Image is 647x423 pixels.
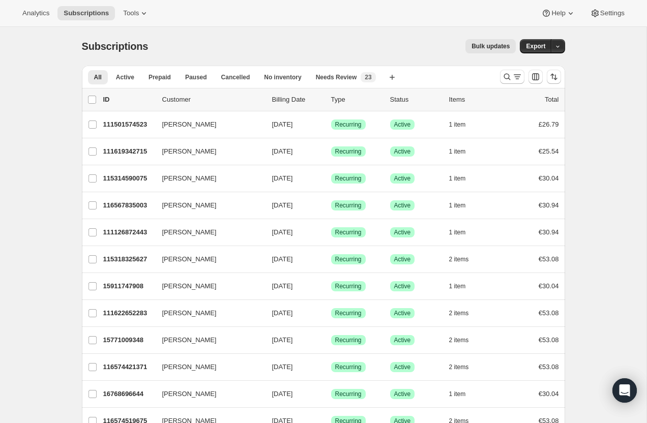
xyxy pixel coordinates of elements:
[22,9,49,17] span: Analytics
[162,119,217,130] span: [PERSON_NAME]
[449,225,477,239] button: 1 item
[162,308,217,318] span: [PERSON_NAME]
[103,119,154,130] p: 111501574523
[335,255,362,263] span: Recurring
[335,309,362,317] span: Recurring
[535,6,581,20] button: Help
[394,120,411,129] span: Active
[331,95,382,105] div: Type
[272,282,293,290] span: [DATE]
[156,116,258,133] button: [PERSON_NAME]
[103,146,154,157] p: 111619342715
[103,227,154,237] p: 111126872443
[185,73,207,81] span: Paused
[335,147,362,156] span: Recurring
[539,336,559,344] span: €53.08
[272,201,293,209] span: [DATE]
[394,282,411,290] span: Active
[103,254,154,264] p: 115318325627
[449,252,480,266] button: 2 items
[539,201,559,209] span: €30.94
[272,390,293,398] span: [DATE]
[162,173,217,184] span: [PERSON_NAME]
[156,332,258,348] button: [PERSON_NAME]
[64,9,109,17] span: Subscriptions
[449,228,466,236] span: 1 item
[449,360,480,374] button: 2 items
[365,73,371,81] span: 23
[272,309,293,317] span: [DATE]
[394,255,411,263] span: Active
[272,174,293,182] span: [DATE]
[449,198,477,213] button: 1 item
[449,201,466,209] span: 1 item
[500,70,524,84] button: Search and filter results
[221,73,250,81] span: Cancelled
[103,225,559,239] div: 111126872443[PERSON_NAME][DATE]SuccessRecurringSuccessActive1 item€30.94
[149,73,171,81] span: Prepaid
[162,227,217,237] span: [PERSON_NAME]
[103,360,559,374] div: 116574421371[PERSON_NAME][DATE]SuccessRecurringSuccessActive2 items€53.08
[449,120,466,129] span: 1 item
[394,309,411,317] span: Active
[103,362,154,372] p: 116574421371
[103,173,154,184] p: 115314590075
[335,120,362,129] span: Recurring
[162,281,217,291] span: [PERSON_NAME]
[103,171,559,186] div: 115314590075[PERSON_NAME][DATE]SuccessRecurringSuccessActive1 item€30.04
[449,95,500,105] div: Items
[156,386,258,402] button: [PERSON_NAME]
[539,120,559,128] span: £26.79
[82,41,149,52] span: Subscriptions
[272,120,293,128] span: [DATE]
[264,73,301,81] span: No inventory
[449,147,466,156] span: 1 item
[539,309,559,317] span: €53.08
[539,390,559,398] span: €30.04
[335,174,362,183] span: Recurring
[394,390,411,398] span: Active
[545,95,558,105] p: Total
[449,336,469,344] span: 2 items
[449,333,480,347] button: 2 items
[103,95,559,105] div: IDCustomerBilling DateTypeStatusItemsTotal
[156,251,258,267] button: [PERSON_NAME]
[156,305,258,321] button: [PERSON_NAME]
[394,174,411,183] span: Active
[539,255,559,263] span: €53.08
[57,6,115,20] button: Subscriptions
[600,9,625,17] span: Settings
[103,200,154,210] p: 116567835003
[394,336,411,344] span: Active
[103,387,559,401] div: 16768696644[PERSON_NAME][DATE]SuccessRecurringSuccessActive1 item€30.04
[390,95,441,105] p: Status
[162,200,217,210] span: [PERSON_NAME]
[449,144,477,159] button: 1 item
[528,70,543,84] button: Customize table column order and visibility
[16,6,55,20] button: Analytics
[272,363,293,371] span: [DATE]
[335,390,362,398] span: Recurring
[162,95,264,105] p: Customer
[156,224,258,240] button: [PERSON_NAME]
[272,255,293,263] span: [DATE]
[103,117,559,132] div: 111501574523[PERSON_NAME][DATE]SuccessRecurringSuccessActive1 item£26.79
[335,228,362,236] span: Recurring
[394,363,411,371] span: Active
[394,201,411,209] span: Active
[103,333,559,347] div: 15771009348[PERSON_NAME][DATE]SuccessRecurringSuccessActive2 items€53.08
[123,9,139,17] span: Tools
[449,255,469,263] span: 2 items
[156,278,258,294] button: [PERSON_NAME]
[465,39,516,53] button: Bulk updates
[449,282,466,290] span: 1 item
[612,378,637,403] div: Open Intercom Messenger
[449,171,477,186] button: 1 item
[103,252,559,266] div: 115318325627[PERSON_NAME][DATE]SuccessRecurringSuccessActive2 items€53.08
[156,170,258,187] button: [PERSON_NAME]
[272,336,293,344] span: [DATE]
[539,363,559,371] span: €53.08
[449,117,477,132] button: 1 item
[394,228,411,236] span: Active
[103,335,154,345] p: 15771009348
